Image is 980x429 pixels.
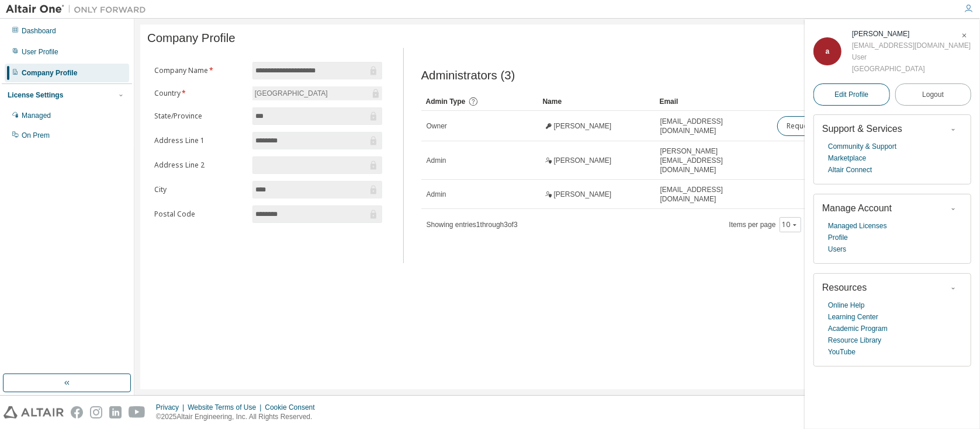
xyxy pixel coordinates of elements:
span: Admin [427,190,446,199]
span: Owner [427,121,447,131]
a: YouTube [828,346,856,358]
span: [EMAIL_ADDRESS][DOMAIN_NAME] [660,117,767,135]
div: User Profile [22,47,58,57]
span: a [826,47,830,55]
a: Managed Licenses [828,220,887,232]
div: User [852,51,971,63]
div: Company Profile [22,68,77,78]
button: Request Owner Change [777,116,876,136]
a: Resource Library [828,334,881,346]
a: Community & Support [828,141,896,152]
a: Learning Center [828,311,878,323]
label: Country [154,89,245,98]
button: 10 [782,220,798,229]
span: [EMAIL_ADDRESS][DOMAIN_NAME] [660,185,767,204]
div: Website Terms of Use [188,403,265,412]
span: Resources [822,282,867,292]
p: © 2025 Altair Engineering, Inc. All Rights Reserved. [156,412,322,422]
a: Academic Program [828,323,888,334]
span: Administrators (3) [421,69,515,82]
button: Logout [895,83,972,106]
div: On Prem [22,131,50,140]
span: [PERSON_NAME] [554,190,612,199]
label: State/Province [154,111,245,121]
label: Address Line 2 [154,161,245,170]
div: [GEOGRAPHIC_DATA] [253,87,330,100]
a: Marketplace [828,152,866,164]
span: Admin [427,156,446,165]
div: [GEOGRAPHIC_DATA] [252,86,382,100]
a: Edit Profile [813,83,890,106]
span: Manage Account [822,203,892,213]
img: youtube.svg [129,406,146,418]
span: [PERSON_NAME][EMAIL_ADDRESS][DOMAIN_NAME] [660,147,767,175]
a: Online Help [828,299,865,311]
a: Altair Connect [828,164,872,176]
span: [PERSON_NAME] [554,121,612,131]
span: Items per page [729,217,801,232]
span: [PERSON_NAME] [554,156,612,165]
div: Dashboard [22,26,56,36]
span: Company Profile [147,32,236,45]
div: Name [543,92,650,111]
label: City [154,185,245,194]
div: Cookie Consent [265,403,321,412]
span: Logout [922,89,944,100]
label: Company Name [154,66,245,75]
img: instagram.svg [90,406,102,418]
span: Admin Type [426,97,466,106]
img: altair_logo.svg [4,406,64,418]
img: linkedin.svg [109,406,122,418]
label: Postal Code [154,210,245,219]
div: Managed [22,111,51,120]
label: Address Line 1 [154,136,245,145]
div: Privacy [156,403,188,412]
a: Users [828,243,846,255]
div: License Settings [8,90,63,100]
div: akihiro matsuda [852,28,971,40]
img: facebook.svg [71,406,83,418]
span: Showing entries 1 through 3 of 3 [427,221,518,229]
div: [EMAIL_ADDRESS][DOMAIN_NAME] [852,40,971,51]
span: Support & Services [822,124,902,134]
div: Email [660,92,767,111]
a: Profile [828,232,848,243]
div: [GEOGRAPHIC_DATA] [852,63,971,75]
span: Edit Profile [834,90,868,99]
img: Altair One [6,4,152,15]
